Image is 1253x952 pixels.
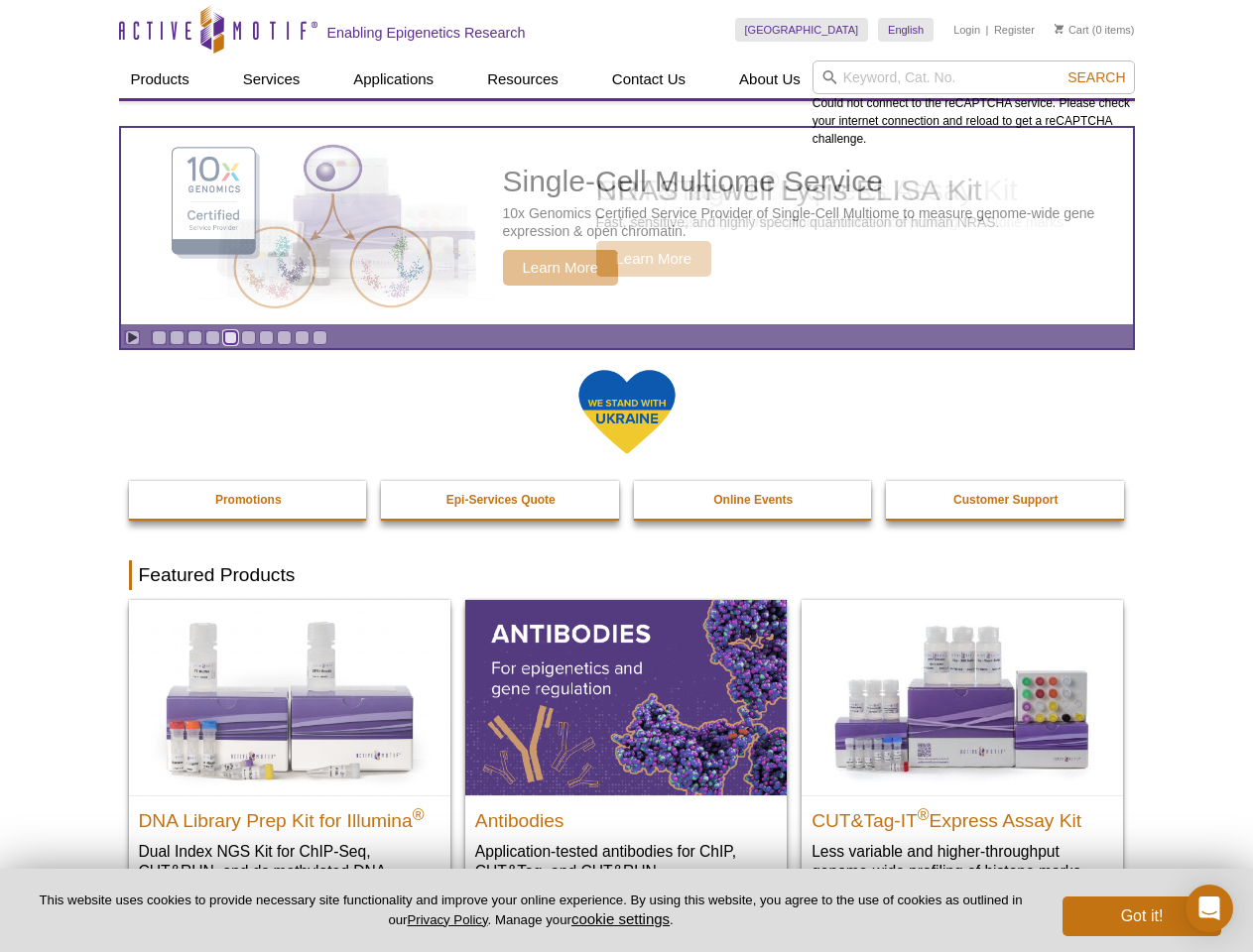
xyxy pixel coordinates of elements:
input: Keyword, Cat. No. [813,60,1135,94]
a: Products [119,60,201,98]
a: About Us [727,60,813,98]
a: Register [994,23,1035,37]
div: Could not connect to the reCAPTCHA service. Please check your internet connection and reload to g... [813,60,1135,148]
a: English [878,18,934,42]
a: Applications [341,60,445,98]
li: | [986,18,989,42]
strong: Epi-Services Quote [446,493,556,507]
a: Toggle autoplay [125,330,140,345]
img: Your Cart [1055,24,1064,34]
a: All Antibodies Antibodies Application-tested antibodies for ChIP, CUT&Tag, and CUT&RUN. [465,600,787,900]
a: Resources [475,60,570,98]
p: Dual Index NGS Kit for ChIP-Seq, CUT&RUN, and ds methylated DNA assays. [139,841,440,901]
a: Go to slide 9 [295,330,310,345]
a: Login [953,23,980,37]
li: (0 items) [1055,18,1135,42]
a: Go to slide 7 [259,330,274,345]
div: Open Intercom Messenger [1186,885,1233,932]
strong: Online Events [713,493,793,507]
article: CUT&RUN Assay Kits [121,128,1133,324]
a: Online Events [634,481,874,519]
sup: ® [918,805,930,822]
a: Go to slide 4 [205,330,220,345]
h2: DNA Library Prep Kit for Illumina [139,801,440,831]
p: This website uses cookies to provide necessary site functionality and improve your online experie... [32,892,1030,929]
a: Go to slide 3 [188,330,202,345]
a: Promotions [129,481,369,519]
a: Services [231,60,313,98]
img: CUT&RUN Assay Kits [199,136,497,317]
h2: Featured Products [129,560,1125,590]
h2: CUT&RUN Assay Kits [596,176,915,205]
a: CUT&RUN Assay Kits CUT&RUN Assay Kits Target chromatin-associated proteins genome wide. Learn More [121,128,1133,324]
strong: Customer Support [953,493,1058,507]
img: DNA Library Prep Kit for Illumina [129,600,450,794]
a: Go to slide 2 [170,330,185,345]
a: [GEOGRAPHIC_DATA] [735,18,869,42]
span: Search [1067,69,1125,85]
button: Search [1062,68,1131,86]
span: Learn More [596,241,712,277]
img: All Antibodies [465,600,787,794]
strong: Promotions [215,493,282,507]
a: Go to slide 10 [313,330,327,345]
a: Contact Us [600,60,697,98]
a: CUT&Tag-IT® Express Assay Kit CUT&Tag-IT®Express Assay Kit Less variable and higher-throughput ge... [802,600,1123,900]
a: Cart [1055,23,1089,37]
a: Go to slide 5 [223,330,238,345]
img: CUT&Tag-IT® Express Assay Kit [802,600,1123,794]
a: Go to slide 6 [241,330,256,345]
a: Go to slide 1 [152,330,167,345]
a: Privacy Policy [407,912,487,927]
h2: Antibodies [475,801,777,831]
a: DNA Library Prep Kit for Illumina DNA Library Prep Kit for Illumina® Dual Index NGS Kit for ChIP-... [129,600,450,920]
h2: CUT&Tag-IT Express Assay Kit [812,801,1113,831]
a: Customer Support [886,481,1126,519]
a: Epi-Services Quote [381,481,621,519]
sup: ® [413,805,425,822]
p: Target chromatin-associated proteins genome wide. [596,213,915,231]
p: Application-tested antibodies for ChIP, CUT&Tag, and CUT&RUN. [475,841,777,882]
p: Less variable and higher-throughput genome-wide profiling of histone marks​. [812,841,1113,882]
button: Got it! [1063,896,1221,936]
button: cookie settings [571,910,670,927]
a: Go to slide 8 [277,330,292,345]
img: We Stand With Ukraine [577,368,677,456]
h2: Enabling Epigenetics Research [327,24,526,42]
